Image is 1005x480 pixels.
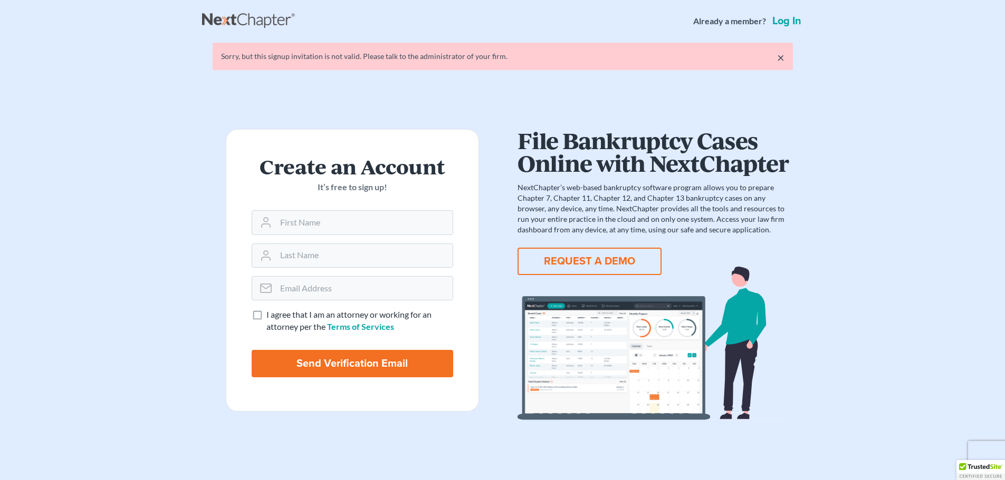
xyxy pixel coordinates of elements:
[327,321,394,331] a: Terms of Services
[276,244,453,267] input: Last Name
[770,16,803,26] a: Log in
[266,309,432,331] span: I agree that I am an attorney or working for an attorney per the
[252,155,453,177] h2: Create an Account
[518,248,662,275] button: REQUEST A DEMO
[777,51,784,64] a: ×
[221,51,784,62] div: Sorry, but this signup invitation is not valid. Please talk to the administrator of your firm.
[276,211,453,234] input: First Name
[693,15,766,27] strong: Already a member?
[252,350,453,377] input: Send Verification Email
[956,460,1005,480] div: TrustedSite Certified
[518,129,789,174] h1: File Bankruptcy Cases Online with NextChapter
[276,277,453,300] input: Email Address
[518,267,789,420] img: dashboard-867a026336fddd4d87f0941869007d5e2a59e2bc3a7d80a2916e9f42c0117099.svg
[252,181,453,193] p: It’s free to sign up!
[518,182,789,235] p: NextChapter’s web-based bankruptcy software program allows you to prepare Chapter 7, Chapter 11, ...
